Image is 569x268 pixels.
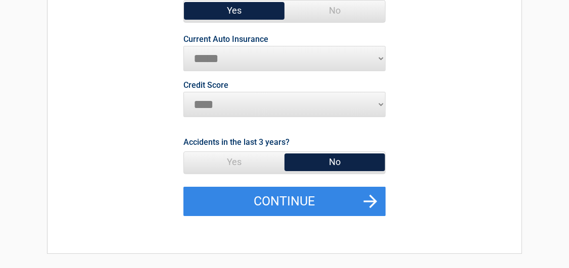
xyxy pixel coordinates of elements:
span: No [284,152,385,172]
span: No [284,1,385,21]
label: Current Auto Insurance [183,35,268,43]
label: Accidents in the last 3 years? [183,135,290,149]
button: Continue [183,187,386,216]
span: Yes [184,152,284,172]
label: Credit Score [183,81,228,89]
span: Yes [184,1,284,21]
